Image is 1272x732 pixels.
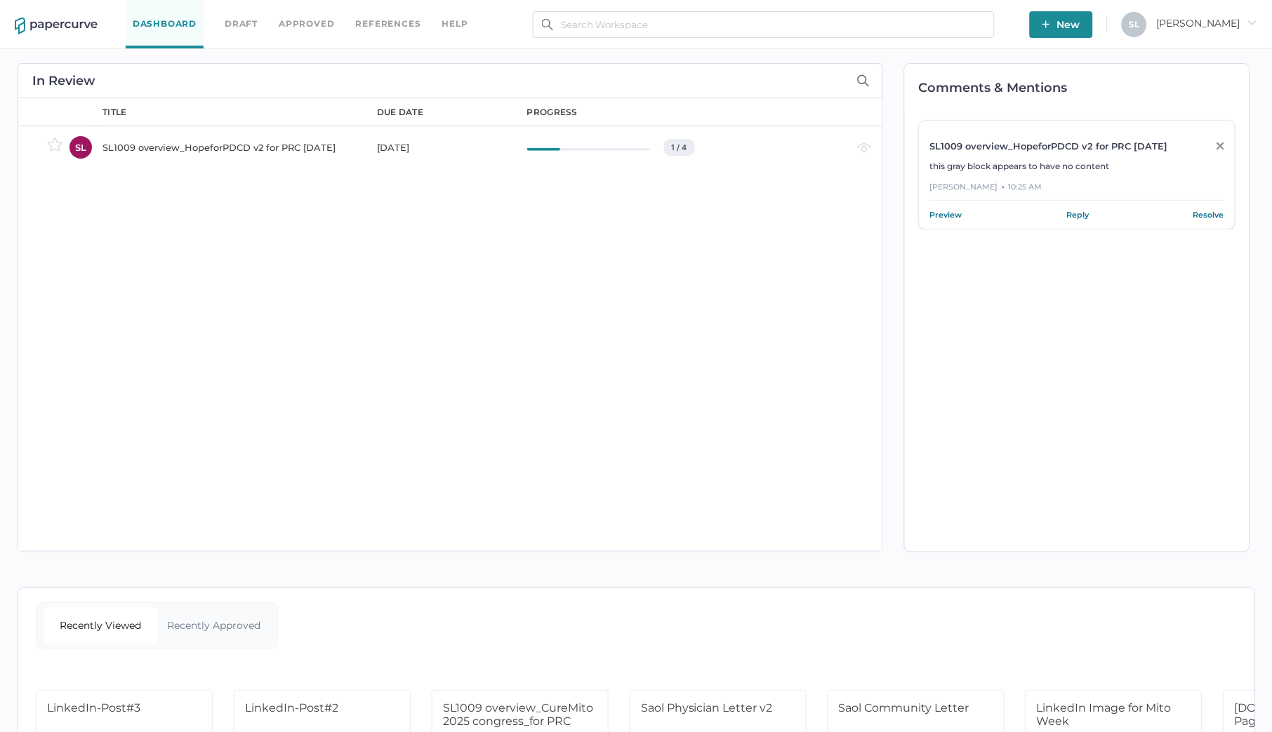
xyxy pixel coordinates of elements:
[641,701,773,714] span: Saol Physician Letter v2
[48,138,62,152] img: star-inactive.70f2008a.svg
[1037,701,1172,728] span: LinkedIn Image for Mito Week
[930,180,1224,201] div: [PERSON_NAME] 10:25 AM
[1193,208,1224,222] a: Resolve
[542,19,553,30] img: search.bf03fe8b.svg
[245,701,338,714] span: LinkedIn-Post#2
[47,701,140,714] span: LinkedIn-Post#3
[102,106,127,119] div: title
[1030,11,1093,38] button: New
[279,16,334,32] a: Approved
[225,16,258,32] a: Draft
[857,74,870,87] img: search-icon-expand.c6106642.svg
[32,74,95,87] h2: In Review
[44,607,157,644] div: Recently Viewed
[377,139,510,156] div: [DATE]
[356,16,421,32] a: References
[533,11,995,38] input: Search Workspace
[1042,11,1080,38] span: New
[930,140,1195,152] div: SL1009 overview_HopeforPDCD v2 for PRC [DATE]
[69,136,92,159] div: SL
[1066,208,1089,222] a: Reply
[1129,19,1140,29] span: S L
[930,208,962,222] a: Preview
[442,16,468,32] div: help
[377,106,423,119] div: due date
[930,161,1110,171] span: this gray block appears to have no content
[1157,17,1257,29] span: [PERSON_NAME]
[664,139,695,156] div: 1 / 4
[1042,20,1050,28] img: plus-white.e19ec114.svg
[102,139,360,156] div: SL1009 overview_HopeforPDCD v2 for PRC [DATE]
[157,607,271,644] div: Recently Approved
[919,81,1250,94] h2: Comments & Mentions
[1247,18,1257,27] i: arrow_right
[1217,142,1224,149] img: close-grey.86d01b58.svg
[527,106,578,119] div: progress
[1002,180,1005,193] div: ●
[839,701,969,714] span: Saol Community Letter
[15,18,98,34] img: papercurve-logo-colour.7244d18c.svg
[857,143,872,152] img: eye-light-gray.b6d092a5.svg
[443,701,593,728] span: SL1009 overview_CureMito 2025 congress_for PRC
